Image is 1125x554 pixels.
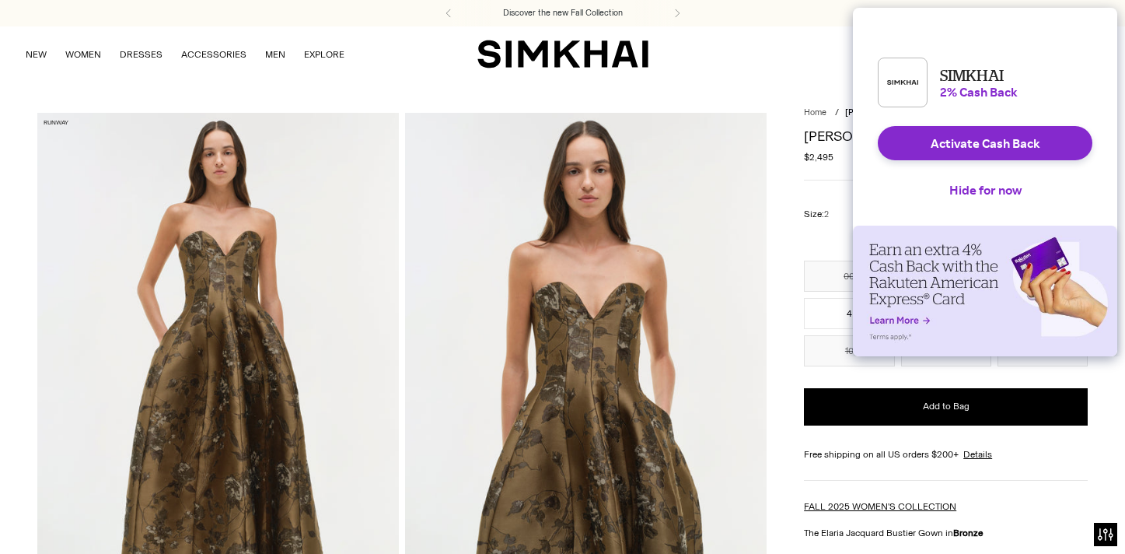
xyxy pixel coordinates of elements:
[953,528,984,538] strong: Bronze
[923,400,970,413] span: Add to Bag
[804,501,956,512] a: FALL 2025 WOMEN'S COLLECTION
[835,107,839,120] div: /
[120,37,162,72] a: DRESSES
[804,207,829,222] label: Size:
[804,129,1088,143] h1: [PERSON_NAME] Bustier Gown
[845,107,968,117] span: [PERSON_NAME] Bustier Gown
[304,37,344,72] a: EXPLORE
[963,447,992,461] a: Details
[804,107,1088,120] nav: breadcrumbs
[265,37,285,72] a: MEN
[477,39,648,69] a: SIMKHAI
[804,261,894,292] button: 00
[804,447,1088,461] div: Free shipping on all US orders $200+
[181,37,246,72] a: ACCESSORIES
[26,37,47,72] a: NEW
[65,37,101,72] a: WOMEN
[804,298,894,329] button: 4
[804,150,833,164] span: $2,495
[804,107,826,117] a: Home
[804,526,1088,540] p: The Elaria Jacquard Bustier Gown in
[804,388,1088,426] button: Add to Bag
[824,209,829,219] span: 2
[503,7,623,19] a: Discover the new Fall Collection
[804,335,894,366] button: 10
